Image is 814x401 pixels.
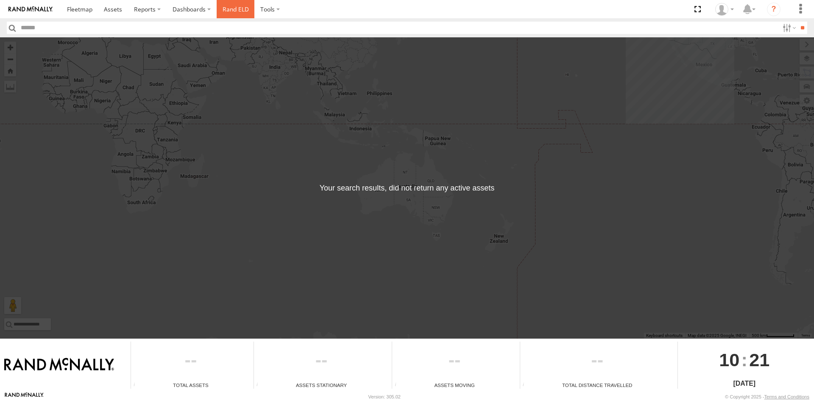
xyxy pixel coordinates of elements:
[749,342,769,378] span: 21
[254,382,267,389] div: Total number of assets current stationary.
[392,381,516,389] div: Assets Moving
[392,382,405,389] div: Total number of assets current in transit.
[8,6,53,12] img: rand-logo.svg
[764,394,809,399] a: Terms and Conditions
[520,382,533,389] div: Total distance travelled by all assets within specified date range and applied filters
[719,342,739,378] span: 10
[767,3,781,16] i: ?
[712,3,737,16] div: Todd Smith
[678,342,811,378] div: :
[725,394,809,399] div: © Copyright 2025 -
[678,379,811,389] div: [DATE]
[520,381,675,389] div: Total Distance Travelled
[779,22,797,34] label: Search Filter Options
[4,358,114,372] img: Rand McNally
[131,382,144,389] div: Total number of Enabled Assets
[5,393,44,401] a: Visit our Website
[131,381,251,389] div: Total Assets
[368,394,401,399] div: Version: 305.02
[254,381,389,389] div: Assets Stationary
